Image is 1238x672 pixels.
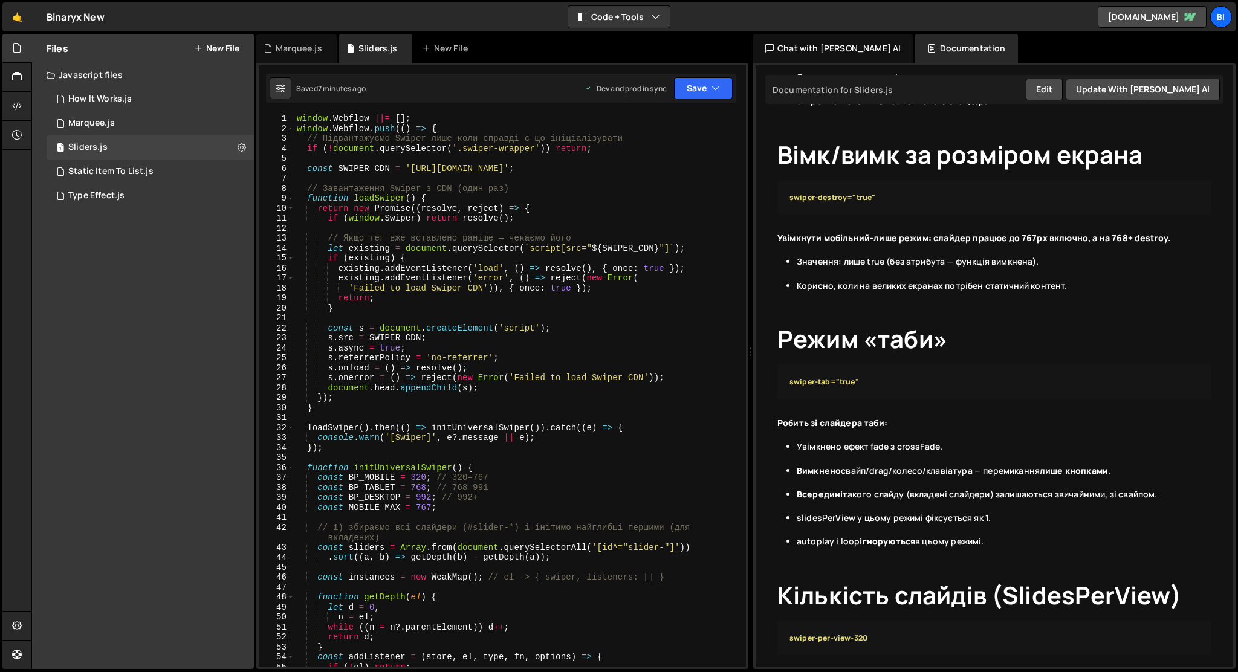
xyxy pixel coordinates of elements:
a: [DOMAIN_NAME] [1098,6,1207,28]
strong: Робить зі слайдера таби: [777,417,887,428]
div: 11 [259,213,294,224]
li: такого слайду (вкладені слайдери) залишаються звичайними, зі свайпом. [797,488,1211,512]
h2: Files [47,42,68,55]
span: 1 [57,144,64,153]
div: 16013/43845.js [47,87,254,111]
div: 22 [259,323,294,334]
h1: Кількість слайдів (SlidesPerView) [777,581,1211,610]
li: Увімкнено ефект fade з crossFade. [797,441,1211,464]
strong: ігноруються [860,535,915,547]
div: 26 [259,363,294,373]
div: 40 [259,503,294,513]
div: 3 [259,134,294,144]
li: Корисно, коли на великих екранах потрібен статичний контент. [797,280,1211,292]
button: Save [674,77,733,99]
div: 42 [259,523,294,543]
a: 🤙 [2,2,32,31]
button: Update with [PERSON_NAME] AI [1066,79,1220,100]
h1: Вімк/вимк за розміром екрана [777,140,1211,169]
div: 20 [259,303,294,314]
button: Code + Tools [568,6,670,28]
div: 36 [259,463,294,473]
strong: Вимкнено [797,465,841,476]
div: 51 [259,622,294,633]
button: Edit [1026,79,1063,100]
div: 43 [259,543,294,553]
div: 4 [259,144,294,154]
div: 14 [259,244,294,254]
div: 49 [259,603,294,613]
div: 1 [259,114,294,124]
div: 39 [259,493,294,503]
div: 19 [259,293,294,303]
div: 34 [259,443,294,453]
strong: swiper-destroy="true" [789,192,875,202]
div: 6 [259,164,294,174]
div: 7 [259,173,294,184]
div: 27 [259,373,294,383]
button: New File [194,44,239,53]
div: 16013/43335.js [47,160,254,184]
div: 30 [259,403,294,413]
div: 45 [259,563,294,573]
div: 18 [259,283,294,294]
div: 23 [259,333,294,343]
div: 35 [259,453,294,463]
div: 16013/42868.js [47,111,254,135]
div: 21 [259,313,294,323]
div: 13 [259,233,294,244]
div: 48 [259,592,294,603]
strong: повинен збігатися [851,95,933,106]
a: Bi [1210,6,1232,28]
div: 16013/42871.js [47,184,254,208]
div: 7 minutes ago [318,83,366,94]
div: 53 [259,642,294,653]
div: 31 [259,413,294,423]
div: Marquee.js [276,42,322,54]
div: 32 [259,423,294,433]
li: Значення: лише true (без атрибута — функція вимкнена). [797,256,1211,279]
strong: swiper-tab="true" [789,376,859,387]
div: Saved [296,83,366,94]
div: 25 [259,353,294,363]
div: Type Effect.js [68,190,125,201]
h1: Режим «таби» [777,325,1211,354]
div: 10 [259,204,294,214]
div: How It Works.js [68,94,132,105]
div: 12 [259,224,294,234]
div: Binaryx New [47,10,105,24]
div: Sliders.js [47,135,254,160]
div: 52 [259,632,294,642]
div: 28 [259,383,294,393]
div: 38 [259,483,294,493]
li: свайп/drag/колесо/клавіатура — перемикання . [797,465,1211,488]
strong: Всередині [797,488,843,500]
strong: Увімкнути мобільний-лише режим: слайдер працює до 767px включно, а на 768+ destroy. [777,232,1170,244]
div: New File [422,42,473,54]
div: 44 [259,552,294,563]
div: 29 [259,393,294,403]
div: 54 [259,652,294,662]
li: Якщо кнопок немає — нічого не ламається. [797,71,1211,95]
div: Static Item To List.js [68,166,154,177]
div: Dev and prod in sync [585,83,667,94]
strong: лише кнопками [1040,465,1108,476]
div: Sliders.js [68,142,108,153]
div: 33 [259,433,294,443]
div: 46 [259,572,294,583]
div: 47 [259,583,294,593]
li: slidesPerView у цьому режимі фіксується як 1. [797,512,1211,535]
div: 24 [259,343,294,354]
div: Sliders.js [358,42,398,54]
div: 50 [259,612,294,622]
div: Marquee.js [68,118,115,129]
div: 41 [259,512,294,523]
div: Chat with [PERSON_NAME] AI [753,34,913,63]
div: 9 [259,193,294,204]
div: Documentation [915,34,1017,63]
div: 37 [259,473,294,483]
div: 8 [259,184,294,194]
div: Documentation for Sliders.js [769,84,893,95]
strong: swiper-per-view-320 [789,633,867,643]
